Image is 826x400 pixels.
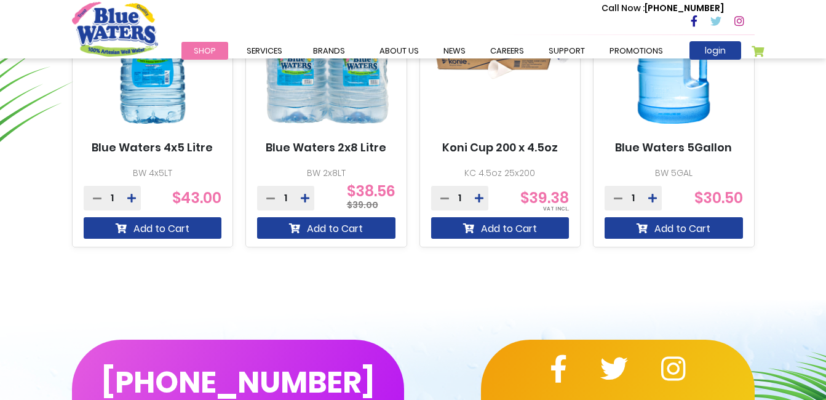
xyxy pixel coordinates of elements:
a: Blue Waters 5Gallon [615,141,732,154]
a: Blue Waters 4x5 Litre [92,141,213,154]
a: about us [367,42,431,60]
p: BW 2x8LT [257,167,395,180]
button: Add to Cart [605,217,743,239]
a: careers [478,42,536,60]
a: Blue Waters 2x8 Litre [266,141,386,154]
a: store logo [72,2,158,56]
button: Add to Cart [257,217,395,239]
span: $43.00 [172,188,221,208]
button: Add to Cart [84,217,222,239]
a: support [536,42,597,60]
button: Add to Cart [431,217,570,239]
a: Promotions [597,42,675,60]
span: Brands [313,45,345,57]
p: [PHONE_NUMBER] [602,2,724,15]
span: $30.50 [694,188,743,208]
p: KC 4.5oz 25x200 [431,167,570,180]
a: Koni Cup 200 x 4.5oz [442,141,558,154]
span: Shop [194,45,216,57]
p: BW 4x5LT [84,167,222,180]
span: $39.38 [520,188,569,208]
span: $38.56 [347,191,395,203]
p: BW 5GAL [605,167,743,180]
span: $39.00 [347,199,378,211]
span: Call Now : [602,2,645,14]
a: News [431,42,478,60]
span: Services [247,45,282,57]
a: login [689,41,741,60]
